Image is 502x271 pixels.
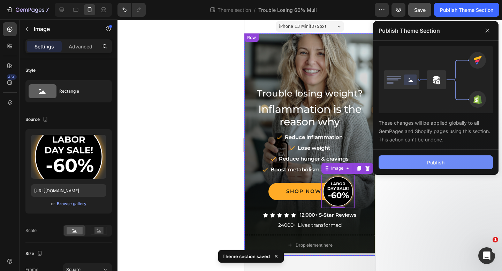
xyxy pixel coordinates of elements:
[478,247,495,264] iframe: Intercom live chat
[379,113,493,144] div: These changes will be applied globally to all GemPages and Shopify pages using this section. This...
[7,74,17,80] div: 450
[440,6,493,14] div: Publish Theme Section
[244,20,375,271] iframe: Design area
[25,67,36,73] div: Style
[117,3,146,17] div: Undo/Redo
[379,155,493,169] button: Publish
[222,253,270,260] p: Theme section saved
[427,159,444,166] div: Publish
[34,25,93,33] p: Image
[25,249,44,258] div: Size
[25,227,37,234] div: Scale
[31,135,106,179] img: preview-image
[31,184,106,197] input: https://example.com/image.jpg
[3,3,52,17] button: 7
[69,43,92,50] p: Advanced
[258,6,317,14] span: Trouble Losing 60% Muli
[254,6,256,14] span: /
[46,6,49,14] p: 7
[25,115,50,124] div: Source
[51,200,55,208] span: or
[493,237,498,242] span: 1
[56,200,87,207] button: Browse gallery
[414,7,426,13] span: Save
[59,83,102,99] div: Rectangle
[216,6,252,14] span: Theme section
[35,43,54,50] p: Settings
[379,26,440,35] p: Publish Theme Section
[408,3,431,17] button: Save
[57,201,86,207] div: Browse gallery
[434,3,499,17] button: Publish Theme Section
